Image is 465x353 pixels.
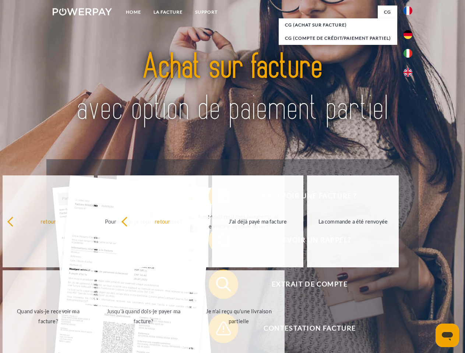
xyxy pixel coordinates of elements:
[147,6,189,19] a: LA FACTURE
[436,324,459,347] iframe: Bouton de lancement de la fenêtre de messagerie
[404,30,412,39] img: de
[216,216,299,226] div: J'ai déjà payé ma facture
[189,6,224,19] a: Support
[7,216,90,226] div: retour
[53,8,112,15] img: logo-powerpay-white.svg
[197,306,280,326] div: Je n'ai reçu qu'une livraison partielle
[404,6,412,15] img: fr
[378,6,397,19] a: CG
[102,216,185,226] div: Pourquoi ai-je reçu une facture?
[70,35,395,141] img: title-powerpay_fr.svg
[121,216,204,226] div: retour
[102,306,185,326] div: Jusqu'à quand dois-je payer ma facture?
[404,68,412,77] img: en
[7,306,90,326] div: Quand vais-je recevoir ma facture?
[209,270,400,299] button: Extrait de compte
[279,18,397,32] a: CG (achat sur facture)
[209,314,400,343] button: Contestation Facture
[219,314,400,343] span: Contestation Facture
[404,49,412,58] img: it
[219,270,400,299] span: Extrait de compte
[120,6,147,19] a: Home
[279,32,397,45] a: CG (Compte de crédit/paiement partiel)
[311,216,394,226] div: La commande a été renvoyée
